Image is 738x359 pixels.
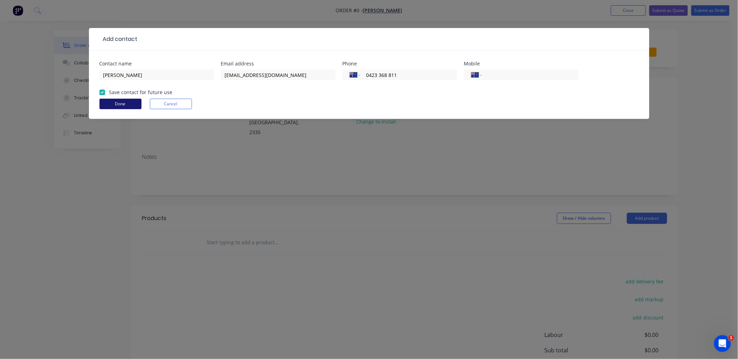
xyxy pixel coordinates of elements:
[343,61,457,66] div: Phone
[150,99,192,109] button: Cancel
[729,335,734,341] span: 1
[109,89,173,96] label: Save contact for future use
[464,61,579,66] div: Mobile
[99,61,214,66] div: Contact name
[714,335,731,352] iframe: Intercom live chat
[99,99,142,109] button: Done
[221,61,336,66] div: Email address
[99,35,138,43] div: Add contact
